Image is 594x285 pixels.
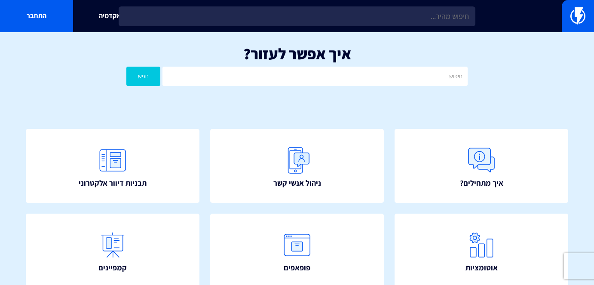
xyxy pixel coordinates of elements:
a: תבניות דיוור אלקטרוני [26,129,199,203]
span: איך מתחילים? [460,178,503,189]
input: חיפוש מהיר... [119,6,475,26]
input: חיפוש [162,67,467,86]
span: אוטומציות [465,262,498,273]
span: ניהול אנשי קשר [273,178,321,189]
button: חפש [126,67,160,86]
span: קמפיינים [98,262,127,273]
a: איך מתחילים? [395,129,568,203]
a: ניהול אנשי קשר [210,129,384,203]
h1: איך אפשר לעזור? [13,45,581,62]
span: תבניות דיוור אלקטרוני [79,178,147,189]
span: פופאפים [284,262,310,273]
